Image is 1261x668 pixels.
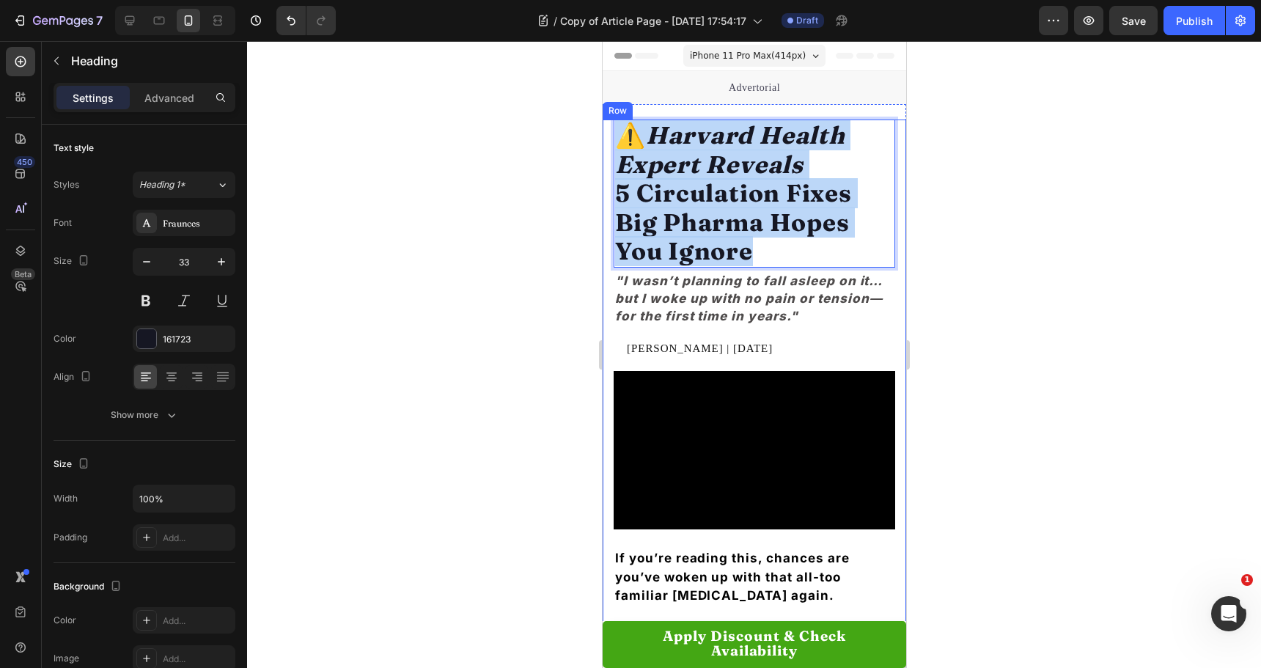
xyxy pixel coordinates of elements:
div: Background [54,577,125,597]
p: Heading [71,52,229,70]
button: Save [1109,6,1158,35]
div: Show more [111,408,179,422]
div: Styles [54,178,79,191]
div: Publish [1176,13,1213,29]
button: Publish [1163,6,1225,35]
div: Add... [163,653,232,666]
div: Text style [54,142,94,155]
p: 7 [96,12,103,29]
p: Advanced [144,90,194,106]
div: Undo/Redo [276,6,336,35]
span: Heading 1* [139,178,185,191]
div: Fraunces [163,217,232,230]
div: Align [54,367,95,387]
div: 161723 [163,333,232,346]
p: Settings [73,90,114,106]
div: Beta [11,268,35,280]
span: Draft [796,14,818,27]
span: Copy of Article Page - [DATE] 17:54:17 [560,13,746,29]
div: Add... [163,614,232,628]
button: 7 [6,6,109,35]
div: Add... [163,532,232,545]
span: / [554,13,557,29]
iframe: Intercom live chat [1211,596,1246,631]
div: Image [54,652,79,665]
span: 1 [1241,574,1253,586]
div: Padding [54,531,87,544]
input: Auto [133,485,235,512]
div: 450 [14,156,35,168]
button: Heading 1* [133,172,235,198]
div: Size [54,455,92,474]
div: Width [54,492,78,505]
div: Font [54,216,72,230]
span: Save [1122,15,1146,27]
iframe: Design area [603,41,906,668]
div: Color [54,614,76,627]
div: Size [54,252,92,271]
button: Show more [54,402,235,428]
div: Color [54,332,76,345]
